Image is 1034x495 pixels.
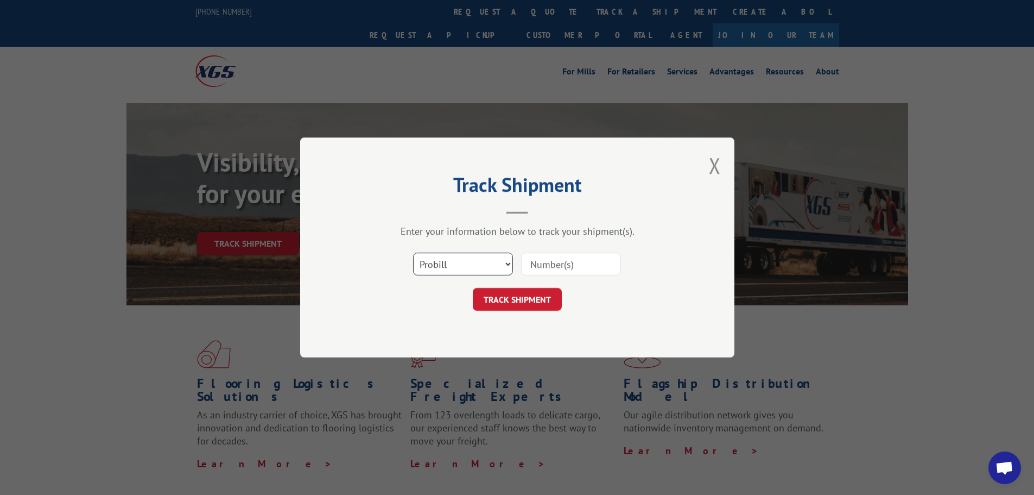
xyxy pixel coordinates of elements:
input: Number(s) [521,253,621,275]
div: Enter your information below to track your shipment(s). [354,225,680,237]
a: Open chat [988,452,1021,484]
button: Close modal [709,151,721,180]
button: TRACK SHIPMENT [473,288,562,311]
h2: Track Shipment [354,177,680,198]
